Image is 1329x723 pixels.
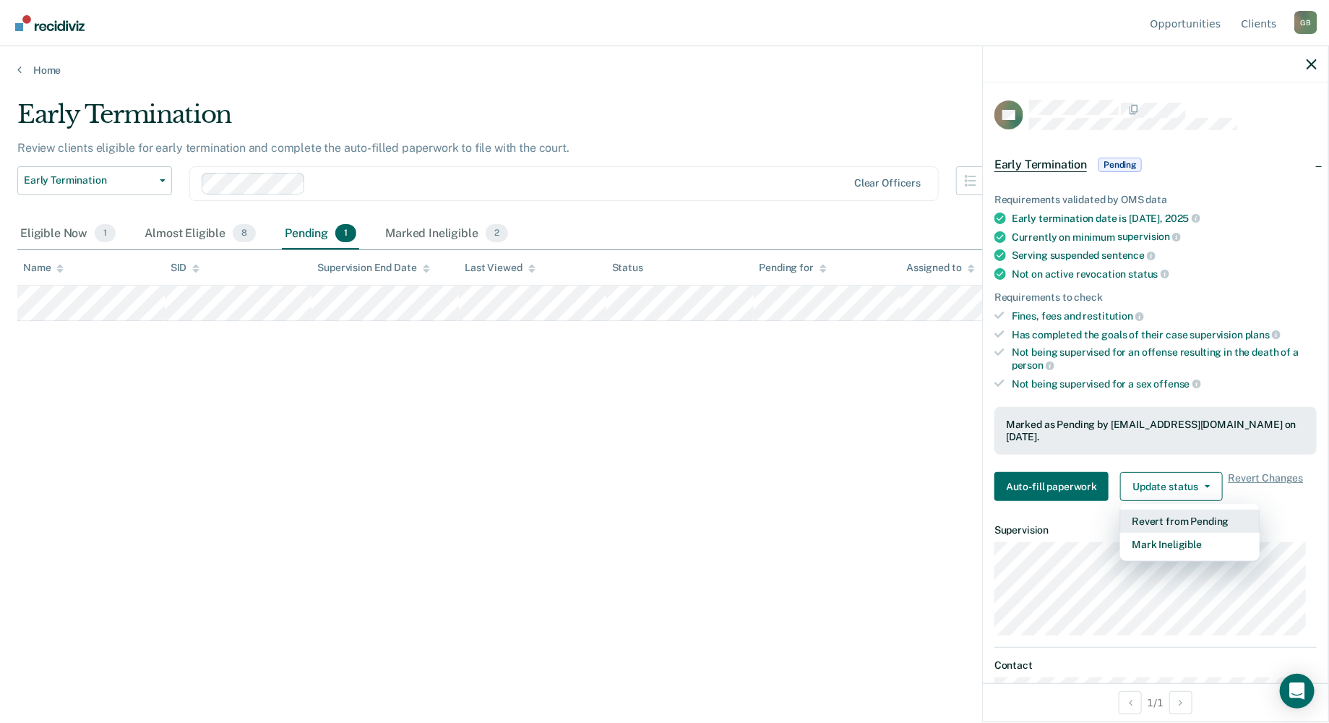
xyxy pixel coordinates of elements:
[335,224,356,243] span: 1
[317,262,429,274] div: Supervision End Date
[612,262,643,274] div: Status
[1120,510,1260,533] button: Revert from Pending
[23,262,64,274] div: Name
[1102,249,1156,261] span: sentence
[1119,691,1142,714] button: Previous Opportunity
[486,224,508,243] span: 2
[1012,249,1317,262] div: Serving suspended
[1154,378,1201,390] span: offense
[1012,346,1317,371] div: Not being supervised for an offense resulting in the death of a
[1294,11,1317,34] div: G B
[1012,377,1317,390] div: Not being supervised for a sex
[854,177,921,189] div: Clear officers
[1120,504,1260,562] div: Dropdown Menu
[142,218,259,250] div: Almost Eligible
[1098,158,1142,172] span: Pending
[983,142,1328,188] div: Early TerminationPending
[465,262,535,274] div: Last Viewed
[17,218,119,250] div: Eligible Now
[17,64,1312,77] a: Home
[906,262,974,274] div: Assigned to
[17,141,569,155] p: Review clients eligible for early termination and complete the auto-filled paperwork to file with...
[1245,329,1281,341] span: plans
[95,224,116,243] span: 1
[382,218,511,250] div: Marked Ineligible
[983,683,1328,722] div: 1 / 1
[1294,11,1317,34] button: Profile dropdown button
[15,15,85,31] img: Recidiviz
[1120,533,1260,556] button: Mark Ineligible
[1083,310,1144,322] span: restitution
[1012,359,1054,371] span: person
[1229,472,1304,501] span: Revert Changes
[24,174,154,187] span: Early Termination
[1012,328,1317,341] div: Has completed the goals of their case supervision
[994,158,1087,172] span: Early Termination
[1012,231,1317,244] div: Currently on minimum
[1012,309,1317,322] div: Fines, fees and
[282,218,359,250] div: Pending
[994,194,1317,206] div: Requirements validated by OMS data
[1006,419,1305,443] div: Marked as Pending by [EMAIL_ADDRESS][DOMAIN_NAME] on [DATE].
[994,659,1317,672] dt: Contact
[233,224,256,243] span: 8
[994,524,1317,536] dt: Supervision
[1129,268,1169,280] span: status
[1120,472,1222,501] button: Update status
[994,472,1114,501] a: Navigate to form link
[760,262,827,274] div: Pending for
[171,262,200,274] div: SID
[1165,213,1200,224] span: 2025
[1117,231,1181,242] span: supervision
[1012,212,1317,225] div: Early termination date is [DATE],
[1280,674,1315,709] div: Open Intercom Messenger
[1012,268,1317,281] div: Not on active revocation
[994,472,1109,501] button: Auto-fill paperwork
[994,291,1317,304] div: Requirements to check
[17,100,1014,141] div: Early Termination
[1169,691,1192,714] button: Next Opportunity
